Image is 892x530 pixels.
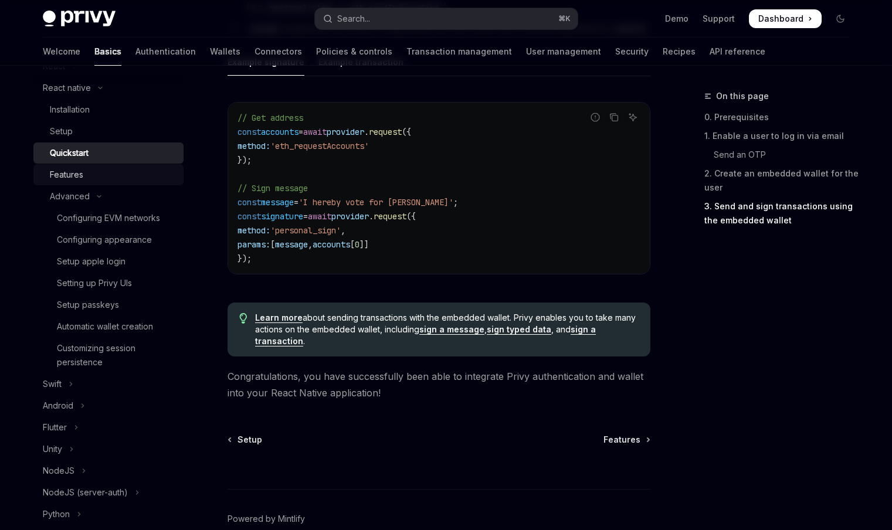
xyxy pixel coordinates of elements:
button: Open search [315,8,578,29]
div: Quickstart [50,146,89,160]
a: 1. Enable a user to log in via email [704,127,859,145]
span: await [308,211,331,222]
a: Wallets [210,38,240,66]
span: On this page [716,89,769,103]
span: signature [261,211,303,222]
div: Setting up Privy UIs [57,276,132,290]
a: Connectors [255,38,302,66]
span: = [299,127,303,137]
a: Features [603,434,649,446]
a: Features [33,164,184,185]
a: Dashboard [749,9,822,28]
div: Installation [50,103,90,117]
svg: Tip [239,313,247,324]
span: 'eth_requestAccounts' [270,141,369,151]
button: Toggle NodeJS (server-auth) section [33,482,184,503]
span: Setup [238,434,262,446]
div: Flutter [43,420,67,434]
span: ⌘ K [558,14,571,23]
span: = [303,211,308,222]
button: Report incorrect code [588,110,603,125]
div: Customizing session persistence [57,341,177,369]
button: Toggle Android section [33,395,184,416]
span: provider [327,127,364,137]
span: [ [350,239,355,250]
a: sign a message [419,324,484,335]
button: Ask AI [625,110,640,125]
span: Dashboard [758,13,803,25]
div: React native [43,81,91,95]
a: Configuring appearance [33,229,184,250]
div: Unity [43,442,62,456]
button: Toggle dark mode [831,9,850,28]
div: Search... [337,12,370,26]
span: = [294,197,299,208]
span: ({ [402,127,411,137]
a: Support [703,13,735,25]
img: dark logo [43,11,116,27]
a: API reference [710,38,765,66]
a: Customizing session persistence [33,338,184,373]
span: , [341,225,345,236]
span: request [374,211,406,222]
a: Setting up Privy UIs [33,273,184,294]
div: Setup passkeys [57,298,119,312]
a: 2. Create an embedded wallet for the user [704,164,859,197]
a: 3. Send and sign transactions using the embedded wallet [704,197,859,230]
div: Automatic wallet creation [57,320,153,334]
span: . [364,127,369,137]
div: Swift [43,377,62,391]
span: }); [238,155,252,165]
span: // Get address [238,113,303,123]
a: sign typed data [487,324,551,335]
button: Toggle NodeJS section [33,460,184,481]
a: Setup passkeys [33,294,184,315]
a: Send an OTP [704,145,859,164]
span: provider [331,211,369,222]
a: Security [615,38,649,66]
span: accounts [313,239,350,250]
div: Android [43,399,73,413]
span: message [261,197,294,208]
span: [ [270,239,275,250]
div: Setup apple login [57,254,126,269]
span: ]] [359,239,369,250]
a: Automatic wallet creation [33,316,184,337]
button: Toggle Python section [33,504,184,525]
div: Features [50,168,83,182]
button: Toggle Advanced section [33,186,184,207]
a: User management [526,38,601,66]
div: Python [43,507,70,521]
a: Demo [665,13,688,25]
div: Configuring EVM networks [57,211,160,225]
a: Configuring EVM networks [33,208,184,229]
span: const [238,127,261,137]
span: await [303,127,327,137]
span: request [369,127,402,137]
a: Installation [33,99,184,120]
span: const [238,211,261,222]
a: Authentication [135,38,196,66]
span: const [238,197,261,208]
div: NodeJS (server-auth) [43,485,128,500]
a: 0. Prerequisites [704,108,859,127]
a: Basics [94,38,121,66]
a: Setup [33,121,184,142]
button: Toggle Flutter section [33,417,184,438]
span: Features [603,434,640,446]
span: Congratulations, you have successfully been able to integrate Privy authentication and wallet int... [228,368,650,401]
span: 0 [355,239,359,250]
span: ({ [406,211,416,222]
button: Toggle Swift section [33,373,184,395]
span: method: [238,225,270,236]
span: }); [238,253,252,264]
button: Toggle Unity section [33,439,184,460]
span: . [369,211,374,222]
a: Powered by Mintlify [228,513,305,525]
span: 'I hereby vote for [PERSON_NAME]' [299,197,453,208]
span: message [275,239,308,250]
div: Setup [50,124,73,138]
a: Quickstart [33,142,184,164]
span: params: [238,239,270,250]
a: Setup apple login [33,251,184,272]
